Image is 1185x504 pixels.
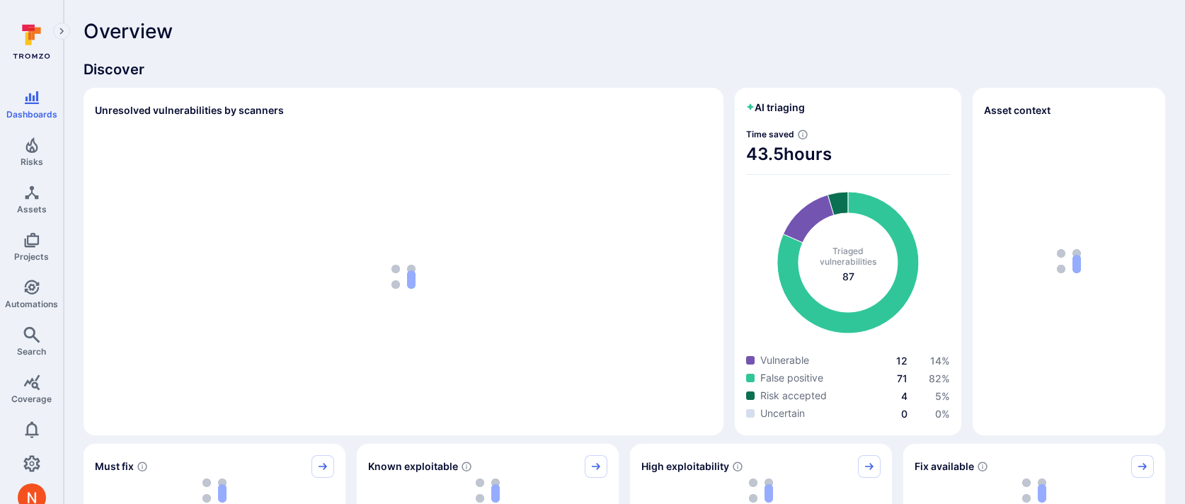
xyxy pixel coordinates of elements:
svg: Risk score >=40 , missed SLA [137,461,148,472]
span: 14 % [930,355,950,367]
svg: Confirmed exploitable by KEV [461,461,472,472]
a: 0% [935,408,950,420]
img: Loading... [391,265,416,289]
a: 82% [929,372,950,384]
span: Discover [84,59,1165,79]
a: 4 [901,390,908,402]
a: 0 [901,408,908,420]
span: Known exploitable [368,459,458,474]
span: Asset context [984,103,1051,118]
span: Risk accepted [760,389,827,403]
span: Triaged vulnerabilities [820,246,876,267]
span: Overview [84,20,173,42]
svg: EPSS score ≥ 0.7 [732,461,743,472]
span: Search [17,346,46,357]
span: 82 % [929,372,950,384]
span: Fix available [915,459,974,474]
span: 0 % [935,408,950,420]
img: Loading... [749,479,773,503]
span: Automations [5,299,58,309]
h2: Unresolved vulnerabilities by scanners [95,103,284,118]
a: 71 [897,372,908,384]
a: 12 [896,355,908,367]
svg: Vulnerabilities with fix available [977,461,988,472]
img: Loading... [476,479,500,503]
span: High exploitability [641,459,729,474]
span: Risks [21,156,43,167]
span: Time saved [746,129,794,139]
div: loading spinner [368,478,607,503]
div: loading spinner [95,478,334,503]
h2: AI triaging [746,101,805,115]
span: Projects [14,251,49,262]
span: Coverage [11,394,52,404]
span: total [842,270,854,284]
span: Uncertain [760,406,805,420]
a: 14% [930,355,950,367]
div: loading spinner [915,478,1154,503]
div: loading spinner [641,478,881,503]
span: 43.5 hours [746,143,950,166]
span: Dashboards [6,109,57,120]
span: Must fix [95,459,134,474]
button: Expand navigation menu [53,23,70,40]
img: Loading... [1022,479,1046,503]
span: False positive [760,371,823,385]
div: loading spinner [95,130,712,424]
span: 5 % [935,390,950,402]
svg: Estimated based on an average time of 30 mins needed to triage each vulnerability [797,129,808,140]
span: Vulnerable [760,353,809,367]
img: Loading... [202,479,227,503]
span: Assets [17,204,47,214]
i: Expand navigation menu [57,25,67,38]
a: 5% [935,390,950,402]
